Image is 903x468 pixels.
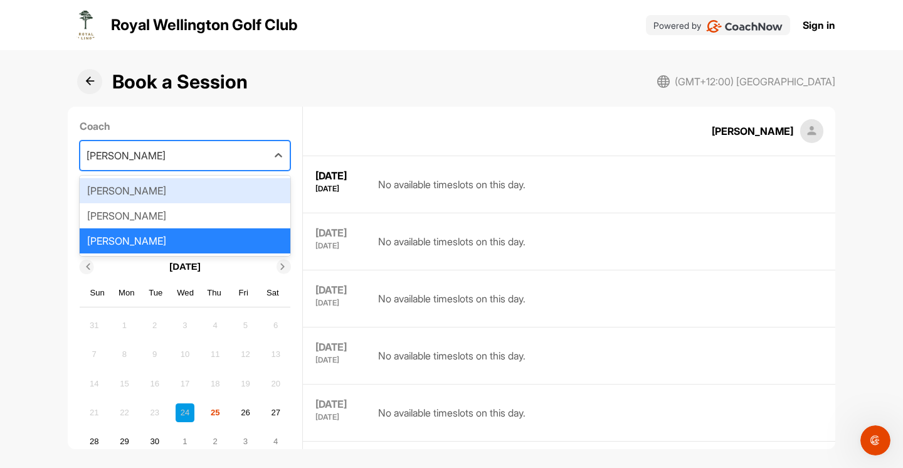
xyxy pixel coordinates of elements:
div: [DATE] [315,226,366,240]
p: Powered by [653,19,701,32]
div: Thu [206,285,223,301]
div: Mon [119,285,135,301]
div: Choose Thursday, September 25th, 2025 [206,403,224,422]
div: Choose Friday, September 26th, 2025 [236,403,255,422]
div: Not available Thursday, September 11th, 2025 [206,345,224,364]
div: Not available Thursday, September 18th, 2025 [206,374,224,393]
a: Sign in [803,18,835,33]
div: Not available Wednesday, September 17th, 2025 [176,374,194,393]
div: No available timeslots on this day. [378,397,525,428]
div: Choose Saturday, October 4th, 2025 [267,432,285,451]
div: [PERSON_NAME] [712,124,793,139]
div: Not available Tuesday, September 23rd, 2025 [145,403,164,422]
div: Choose Tuesday, September 30th, 2025 [145,432,164,451]
div: Not available Monday, September 22nd, 2025 [115,403,134,422]
div: Not available Tuesday, September 9th, 2025 [145,345,164,364]
img: CoachNow [706,20,783,33]
div: Choose Saturday, September 27th, 2025 [267,403,285,422]
div: Not available Tuesday, September 16th, 2025 [145,374,164,393]
div: Choose Friday, October 3rd, 2025 [236,432,255,451]
h1: Book a Session [112,68,248,96]
div: [DATE] [315,340,366,354]
div: Not available Wednesday, September 10th, 2025 [176,345,194,364]
div: Tue [148,285,164,301]
div: [PERSON_NAME] [80,203,291,228]
div: Not available Saturday, September 20th, 2025 [267,374,285,393]
div: [PERSON_NAME] [80,178,291,203]
div: No available timeslots on this day. [378,169,525,200]
div: Choose Monday, September 29th, 2025 [115,432,134,451]
div: Choose Thursday, October 2nd, 2025 [206,432,224,451]
div: [PERSON_NAME] [87,148,166,163]
label: Coach [80,119,291,134]
div: Not available Thursday, September 4th, 2025 [206,316,224,335]
img: square_default-ef6cabf814de5a2bf16c804365e32c732080f9872bdf737d349900a9daf73cf9.png [800,119,824,143]
div: Not available Wednesday, September 3rd, 2025 [176,316,194,335]
div: Not available Sunday, September 21st, 2025 [85,403,103,422]
div: Not available Sunday, August 31st, 2025 [85,316,103,335]
div: No available timeslots on this day. [378,226,525,257]
img: svg+xml;base64,PHN2ZyB3aWR0aD0iMjAiIGhlaWdodD0iMjAiIHZpZXdCb3g9IjAgMCAyMCAyMCIgZmlsbD0ibm9uZSIgeG... [657,75,670,88]
div: month 2025-09 [83,314,287,452]
div: [DATE] [315,397,366,411]
div: [DATE] [315,185,366,193]
span: (GMT+12:00) [GEOGRAPHIC_DATA] [675,74,835,89]
div: Fri [235,285,251,301]
div: Not available Saturday, September 6th, 2025 [267,316,285,335]
div: Not available Monday, September 8th, 2025 [115,345,134,364]
div: Not available Saturday, September 13th, 2025 [267,345,285,364]
div: Not available Monday, September 1st, 2025 [115,316,134,335]
p: [DATE] [169,260,201,274]
div: No available timeslots on this day. [378,340,525,371]
div: [DATE] [315,242,366,250]
div: Wed [177,285,193,301]
div: [DATE] [315,283,366,297]
div: Not available Friday, September 12th, 2025 [236,345,255,364]
div: Sat [265,285,281,301]
div: [DATE] [315,356,366,364]
div: [DATE] [315,169,366,183]
div: Choose Wednesday, October 1st, 2025 [176,432,194,451]
div: Not available Sunday, September 7th, 2025 [85,345,103,364]
img: logo [71,10,101,40]
p: Royal Wellington Golf Club [111,14,298,36]
div: [DATE] [315,413,366,421]
iframe: Intercom live chat [860,425,890,455]
div: [PERSON_NAME] [80,228,291,253]
div: No available timeslots on this day. [378,283,525,314]
div: Not available Friday, September 5th, 2025 [236,316,255,335]
div: Not available Tuesday, September 2nd, 2025 [145,316,164,335]
div: [DATE] [315,299,366,307]
div: Not available Sunday, September 14th, 2025 [85,374,103,393]
div: Sun [89,285,105,301]
div: Not available Wednesday, September 24th, 2025 [176,403,194,422]
div: Not available Monday, September 15th, 2025 [115,374,134,393]
div: Not available Friday, September 19th, 2025 [236,374,255,393]
div: Choose Sunday, September 28th, 2025 [85,432,103,451]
